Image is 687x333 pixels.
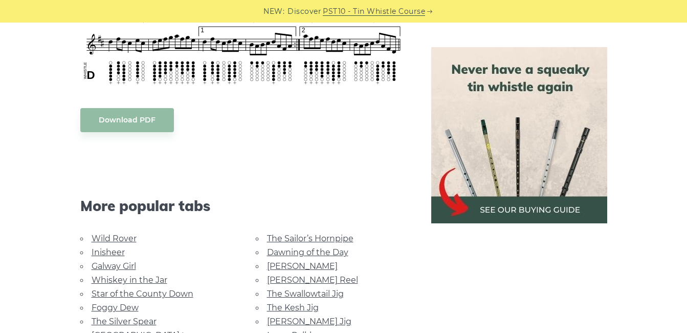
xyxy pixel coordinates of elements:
[323,6,425,17] a: PST10 - Tin Whistle Course
[431,47,607,223] img: tin whistle buying guide
[267,289,344,299] a: The Swallowtail Jig
[92,275,167,285] a: Whiskey in the Jar
[92,289,193,299] a: Star of the County Down
[92,303,139,313] a: Foggy Dew
[287,6,321,17] span: Discover
[267,303,319,313] a: The Kesh Jig
[92,247,125,257] a: Inisheer
[92,317,157,326] a: The Silver Spear
[263,6,284,17] span: NEW:
[267,247,348,257] a: Dawning of the Day
[267,234,353,243] a: The Sailor’s Hornpipe
[80,197,407,215] span: More popular tabs
[267,261,338,271] a: [PERSON_NAME]
[92,261,136,271] a: Galway Girl
[267,275,358,285] a: [PERSON_NAME] Reel
[267,317,351,326] a: [PERSON_NAME] Jig
[80,108,174,132] a: Download PDF
[92,234,137,243] a: Wild Rover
